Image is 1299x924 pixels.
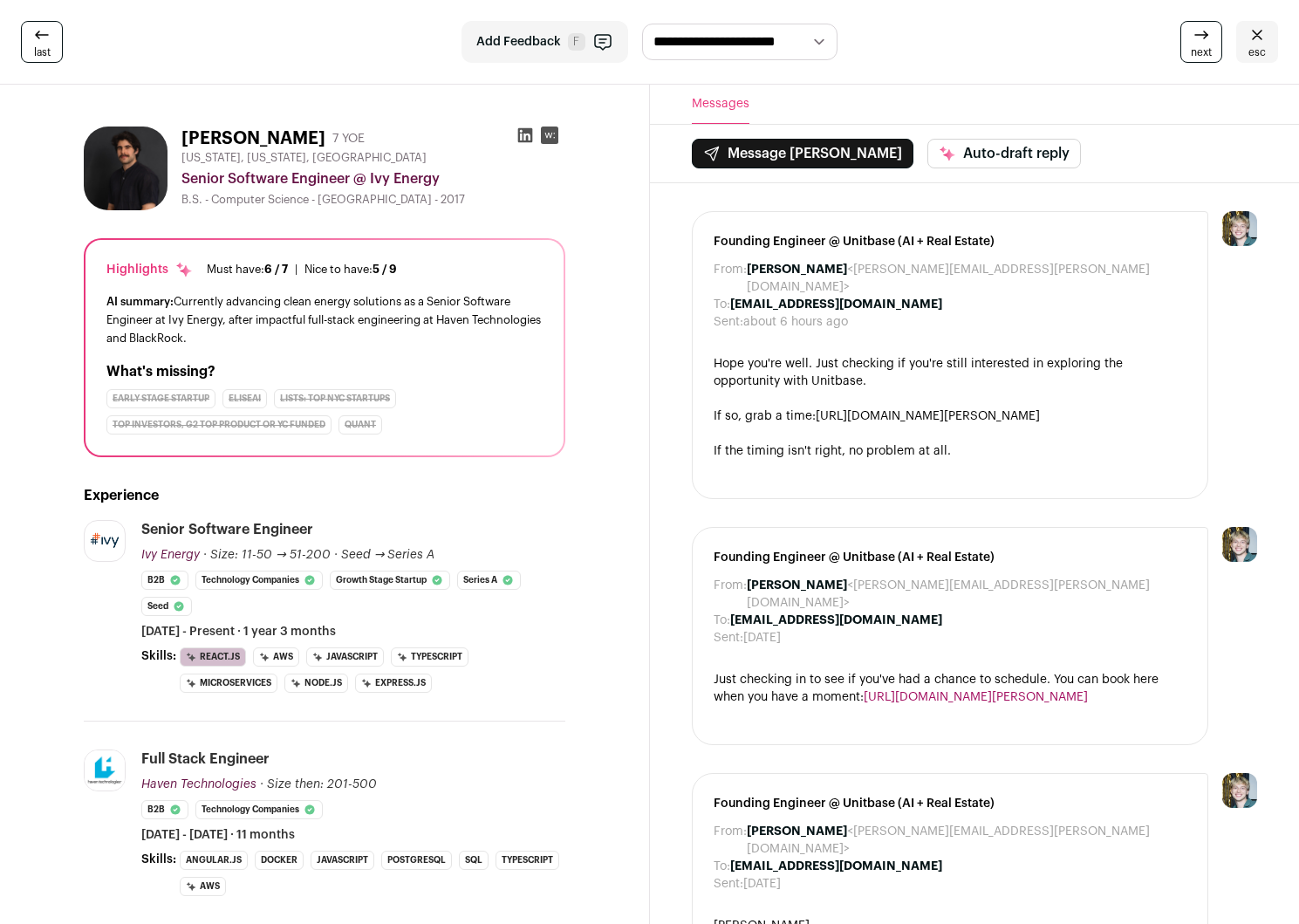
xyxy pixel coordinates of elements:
li: B2B [141,800,188,819]
div: Must have: [207,263,288,277]
span: · Size: 11-50 → 51-200 [203,549,331,561]
dd: [DATE] [743,629,781,647]
li: AWS [180,877,226,896]
li: Series A [457,571,521,590]
li: JavaScript [306,647,384,667]
span: esc [1248,45,1266,59]
div: Hope you're well. Just checking if you're still interested in exploring the opportunity with Unit... [714,355,1187,390]
dd: [DATE] [743,875,781,893]
a: next [1180,21,1222,63]
button: Messages [692,85,749,124]
dd: <[PERSON_NAME][EMAIL_ADDRESS][PERSON_NAME][DOMAIN_NAME]> [747,823,1187,858]
h2: Experience [84,485,565,506]
div: B.S. - Computer Science - [GEOGRAPHIC_DATA] - 2017 [181,193,565,207]
dd: <[PERSON_NAME][EMAIL_ADDRESS][PERSON_NAME][DOMAIN_NAME]> [747,261,1187,296]
img: 6494470-medium_jpg [1222,773,1257,808]
span: · [334,546,338,564]
a: last [21,21,63,63]
li: Node.js [284,674,348,693]
div: Full Stack Engineer [141,749,270,769]
span: Skills: [141,851,176,868]
dt: From: [714,261,747,296]
span: last [34,45,51,59]
span: Skills: [141,647,176,665]
div: If the timing isn't right, no problem at all. [714,442,1187,460]
dt: To: [714,296,730,313]
span: Add Feedback [476,33,561,51]
li: React.js [180,647,246,667]
h1: [PERSON_NAME] [181,127,325,151]
li: Docker [255,851,304,870]
span: Haven Technologies [141,778,256,791]
b: [PERSON_NAME] [747,264,847,276]
li: Technology Companies [195,800,323,819]
h2: What's missing? [106,361,543,382]
div: Lists: Top NYC Startups [274,389,396,408]
dt: From: [714,577,747,612]
a: [URL][DOMAIN_NAME][PERSON_NAME] [864,691,1088,703]
div: If so, grab a time: [714,407,1187,425]
li: Angular.js [180,851,248,870]
div: Senior Software Engineer @ Ivy Energy [181,168,565,189]
li: SQL [459,851,489,870]
dd: about 6 hours ago [743,313,848,331]
b: [EMAIL_ADDRESS][DOMAIN_NAME] [730,860,942,873]
dt: Sent: [714,875,743,893]
li: JavaScript [311,851,374,870]
dd: <[PERSON_NAME][EMAIL_ADDRESS][PERSON_NAME][DOMAIN_NAME]> [747,577,1187,612]
span: F [568,33,585,51]
button: Auto-draft reply [927,139,1081,168]
div: Senior Software Engineer [141,520,313,539]
img: 6494470-medium_jpg [1222,527,1257,562]
span: Founding Engineer @ Unitbase (AI + Real Estate) [714,233,1187,250]
li: Growth Stage Startup [330,571,450,590]
span: 6 / 7 [264,264,288,275]
button: Add Feedback F [461,21,628,63]
dt: From: [714,823,747,858]
div: Early Stage Startup [106,389,215,408]
div: Currently advancing clean energy solutions as a Senior Software Engineer at Ivy Energy, after imp... [106,292,543,347]
span: [DATE] - [DATE] · 11 months [141,826,295,844]
li: PostgreSQL [381,851,452,870]
div: 7 YOE [332,130,365,147]
span: next [1191,45,1212,59]
li: Microservices [180,674,277,693]
span: 5 / 9 [373,264,397,275]
span: Founding Engineer @ Unitbase (AI + Real Estate) [714,549,1187,566]
img: c26a71036d5f0b02d4ec4845c00d3dbff0cddff1ff8ef180721b283d7a1d1f02.jpg [85,750,125,791]
b: [PERSON_NAME] [747,579,847,592]
span: Founding Engineer @ Unitbase (AI + Real Estate) [714,795,1187,812]
li: Technology Companies [195,571,323,590]
dt: To: [714,612,730,629]
div: Just checking in to see if you've had a chance to schedule. You can book here when you have a mom... [714,671,1187,706]
span: Seed → Series A [341,549,435,561]
span: Ivy Energy [141,549,200,561]
li: AWS [253,647,299,667]
span: [DATE] - Present · 1 year 3 months [141,623,336,640]
b: [PERSON_NAME] [747,825,847,838]
a: esc [1236,21,1278,63]
img: 6494470-medium_jpg [1222,211,1257,246]
span: · Size then: 201-500 [260,778,377,791]
span: [US_STATE], [US_STATE], [GEOGRAPHIC_DATA] [181,151,427,165]
dt: Sent: [714,313,743,331]
a: [URL][DOMAIN_NAME][PERSON_NAME] [816,410,1040,422]
li: Seed [141,597,192,616]
dt: Sent: [714,629,743,647]
div: EliseAI [222,389,267,408]
button: Message [PERSON_NAME] [692,139,913,168]
div: quant [338,415,382,435]
b: [EMAIL_ADDRESS][DOMAIN_NAME] [730,614,942,626]
dt: To: [714,858,730,875]
div: Nice to have: [304,263,397,277]
img: e99d443bb66c3570e4657e9b5ad3ad7a0180db480b350ecffb00513dcd0da4fb.png [85,527,125,555]
li: B2B [141,571,188,590]
div: Highlights [106,261,193,278]
span: AI summary: [106,296,174,307]
li: TypeScript [496,851,559,870]
li: Express.js [355,674,432,693]
div: Top Investors, G2 Top Product or YC Funded [106,415,332,435]
img: ba6df7e896ac08540bde5ab693d93f4f8b453df3fb44bd7a8dda860915988010.jpg [84,127,168,210]
li: TypeScript [391,647,468,667]
ul: | [207,263,397,277]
